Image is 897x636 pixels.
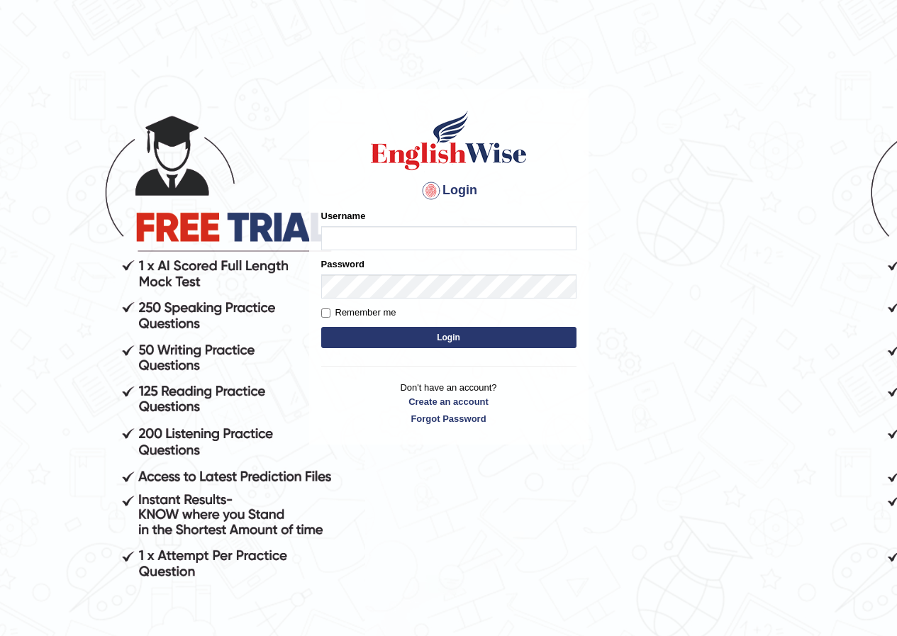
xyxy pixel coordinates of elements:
[321,395,576,408] a: Create an account
[321,306,396,320] label: Remember me
[321,209,366,223] label: Username
[321,308,330,318] input: Remember me
[321,412,576,425] a: Forgot Password
[368,108,530,172] img: Logo of English Wise sign in for intelligent practice with AI
[321,327,576,348] button: Login
[321,257,364,271] label: Password
[321,179,576,202] h4: Login
[321,381,576,425] p: Don't have an account?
